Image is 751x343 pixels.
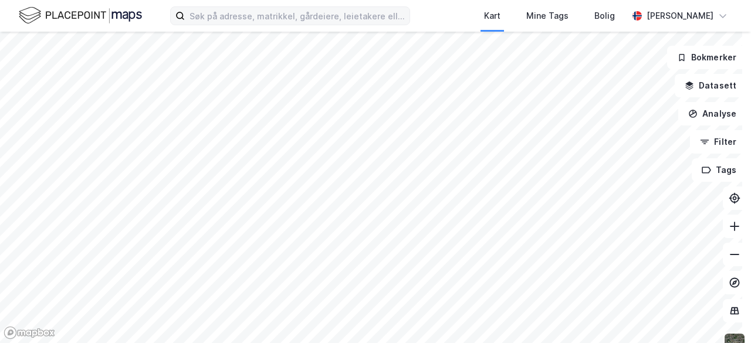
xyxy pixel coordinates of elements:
[4,326,55,339] a: Mapbox homepage
[647,9,713,23] div: [PERSON_NAME]
[678,102,746,125] button: Analyse
[667,46,746,69] button: Bokmerker
[526,9,569,23] div: Mine Tags
[185,7,410,25] input: Søk på adresse, matrikkel, gårdeiere, leietakere eller personer
[484,9,500,23] div: Kart
[19,5,142,26] img: logo.f888ab2527a4732fd821a326f86c7f29.svg
[675,74,746,97] button: Datasett
[692,287,751,343] div: Kontrollprogram for chat
[594,9,615,23] div: Bolig
[690,130,746,154] button: Filter
[692,158,746,182] button: Tags
[692,287,751,343] iframe: Chat Widget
